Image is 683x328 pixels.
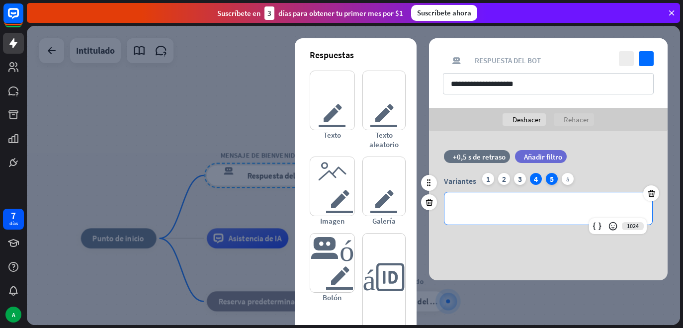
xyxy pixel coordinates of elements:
font: Respuesta del bot [475,56,541,65]
font: 2 [502,174,506,184]
font: respuesta del bot de bloqueo [443,56,470,65]
font: Suscríbete ahora [417,8,471,17]
font: Añadir filtro [524,152,562,162]
font: 7 [11,209,16,222]
font: Rehacer [564,115,589,124]
font: días para obtener tu primer mes por $1 [278,8,403,18]
font: 3 [518,174,522,184]
font: 4 [534,174,538,184]
font: Suscríbete en [217,8,260,18]
font: +0,5 s de retraso [453,152,506,162]
font: 5 [550,174,554,184]
font: 3 [267,8,271,18]
font: 1 [486,174,490,184]
font: Variantes [444,176,476,186]
a: 7 días [3,209,24,230]
button: Abrir el widget de chat LiveChat [8,4,38,34]
font: más [566,176,569,182]
font: Deshacer [512,115,541,124]
font: A [12,311,15,319]
font: días [9,220,18,227]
